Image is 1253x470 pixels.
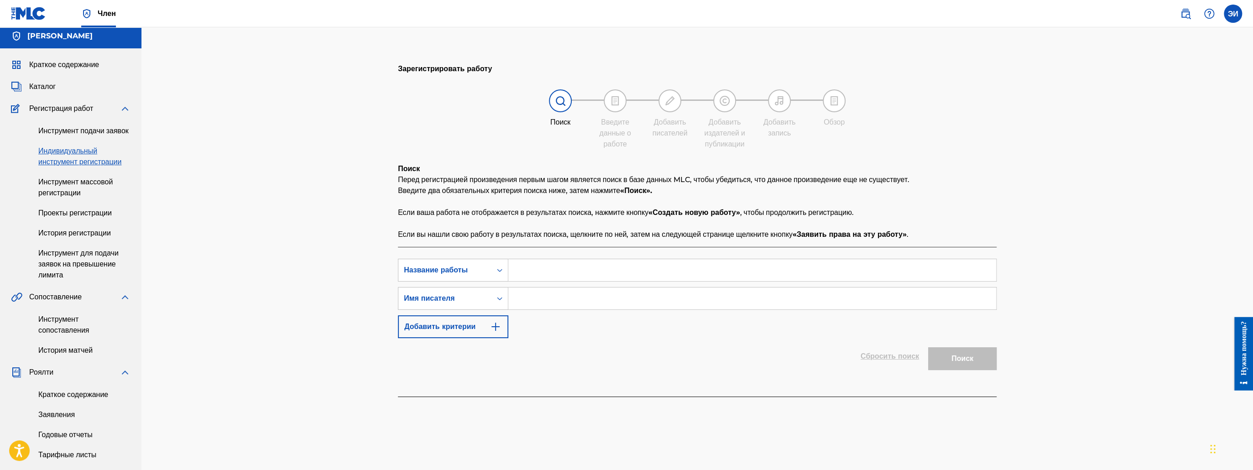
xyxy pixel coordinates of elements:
font: Регистрация работ [29,104,93,113]
font: «Заявить права на эту работу» [793,230,907,239]
font: Имя писателя [404,294,454,303]
font: Если вы нашли свою работу в результатах поиска, щелкните по ней, затем на следующей странице щелк... [398,230,793,239]
font: Инструмент массовой регистрации [38,178,113,197]
img: Роялти [11,367,22,378]
a: Инструмент подачи заявок [38,125,131,136]
a: Инструмент сопоставления [38,314,131,336]
img: Значок индикатора шага для ввода данных о работе [610,95,621,106]
a: История матчей [38,345,131,356]
iframe: Ресурсный центр [1227,317,1253,391]
font: Краткое содержание [38,390,108,399]
a: Годовые отчеты [38,429,131,440]
img: Логотип MLC [11,7,46,20]
font: Член [98,9,116,18]
font: Введите два обязательных критерия поиска ниже, затем нажмите [398,186,620,195]
font: Поиск [398,164,420,173]
img: Краткое содержание [11,59,22,70]
font: Название работы [404,266,468,274]
font: Добавить запись [763,118,796,137]
a: Краткое содержание [38,389,131,400]
img: поиск [1180,8,1191,19]
font: Заявления [38,410,75,419]
font: , чтобы продолжить регистрацию. [740,208,853,217]
font: «Поиск». [620,186,652,195]
font: История матчей [38,346,93,355]
a: История регистрации [38,228,131,239]
font: История регистрации [38,229,111,237]
h5: Ерген Хамзаевич Исанов [27,31,93,42]
font: [PERSON_NAME] [27,31,93,40]
font: Инструмент сопоставления [38,315,89,334]
a: КаталогКаталог [11,81,56,92]
font: Обзор [824,118,845,126]
img: Значок индикатора шага для обзора [829,95,840,106]
font: Инструмент для подачи заявок на превышение лимита [38,249,119,279]
font: Каталог [29,82,56,91]
font: Перед регистрацией произведения первым шагом является поиск в базе данных MLC, чтобы убедиться, ч... [398,175,909,184]
font: «Создать новую работу» [648,208,740,217]
a: Индивидуальный инструмент регистрации [38,146,131,167]
font: Добавить издателей и публикации [704,118,745,148]
font: Краткое содержание [29,60,99,69]
div: Помощь [1200,5,1218,23]
img: Главный правообладатель [81,8,92,19]
font: Введите данные о работе [599,118,631,148]
font: Если ваша работа не отображается в результатах поиска, нажмите кнопку [398,208,648,217]
font: Зарегистрировать работу [398,64,492,73]
a: Инструмент массовой регистрации [38,177,131,198]
img: Значок индикатора шага для добавления издателей и публикаций [719,95,730,106]
img: 9d2ae6d4665cec9f34b9.svg [490,321,501,332]
img: расширять [120,367,131,378]
img: Сопоставление [11,292,22,303]
font: Роялти [29,368,53,376]
img: Значок индикатора шага для поиска [555,95,566,106]
font: . [907,230,908,239]
font: Индивидуальный инструмент регистрации [38,146,121,166]
a: Проекты регистрации [38,208,131,219]
img: Счета [11,31,22,42]
img: значок индикатора шага для добавления записи [774,95,785,106]
font: Проекты регистрации [38,209,112,217]
form: Форма поиска [398,259,997,375]
iframe: Виджет чата [1207,426,1253,470]
img: расширять [120,103,131,114]
button: Добавить критерии [398,315,508,338]
img: расширять [120,292,131,303]
font: Сопоставление [29,292,82,301]
img: помощь [1204,8,1215,19]
a: Инструмент для подачи заявок на превышение лимита [38,248,131,281]
img: значок индикатора шага для добавления авторов [664,95,675,106]
img: Регистрация работ [11,103,23,114]
a: Краткое содержаниеКраткое содержание [11,59,99,70]
div: Меню пользователя [1224,5,1242,23]
a: Публичный поиск [1176,5,1195,23]
font: Инструмент подачи заявок [38,126,129,135]
a: Тарифные листы [38,449,131,460]
font: Добавить критерии [404,322,475,331]
font: Поиск [550,118,570,126]
font: Добавить писателей [653,118,688,137]
img: Каталог [11,81,22,92]
font: Тарифные листы [38,450,96,459]
font: Годовые отчеты [38,430,93,439]
div: Перетащить [1210,435,1216,463]
a: Заявления [38,409,131,420]
font: Нужна помощь? [12,4,20,58]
